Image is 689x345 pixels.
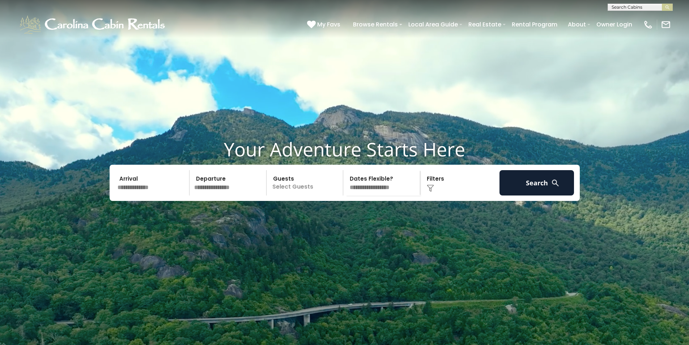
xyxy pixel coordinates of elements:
[5,138,684,160] h1: Your Adventure Starts Here
[349,18,401,31] a: Browse Rentals
[643,20,653,30] img: phone-regular-white.png
[661,20,671,30] img: mail-regular-white.png
[307,20,342,29] a: My Favs
[427,185,434,192] img: filter--v1.png
[564,18,590,31] a: About
[269,170,343,195] p: Select Guests
[508,18,561,31] a: Rental Program
[593,18,636,31] a: Owner Login
[18,14,168,35] img: White-1-1-2.png
[405,18,462,31] a: Local Area Guide
[465,18,505,31] a: Real Estate
[551,178,560,188] img: search-regular-white.png
[317,20,340,29] span: My Favs
[499,170,574,195] button: Search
